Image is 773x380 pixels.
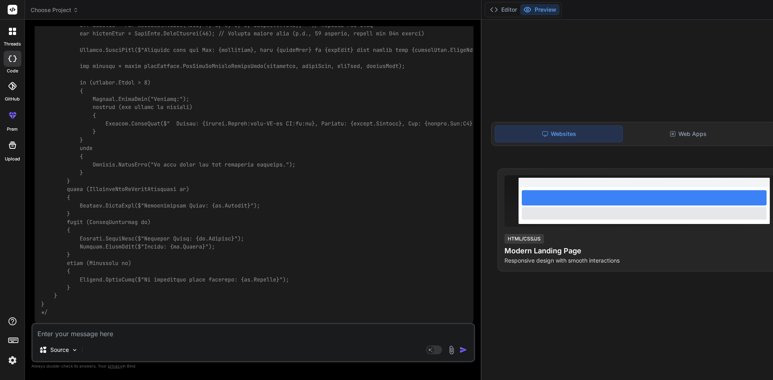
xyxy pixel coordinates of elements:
div: HTML/CSS/JS [504,234,544,244]
img: settings [6,353,19,367]
div: Websites [495,125,623,142]
label: Upload [5,156,20,162]
p: Source [50,346,69,354]
label: GitHub [5,96,20,103]
button: Editor [487,4,520,15]
span: Choose Project [31,6,79,14]
div: Web Apps [624,125,752,142]
label: prem [7,126,18,133]
label: threads [4,41,21,47]
span: privacy [108,364,122,368]
img: icon [459,346,467,354]
img: attachment [447,345,456,355]
label: code [7,68,18,74]
button: Preview [520,4,560,15]
p: Always double-check its answers. Your in Bind [31,362,475,370]
img: Pick Models [71,347,78,353]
